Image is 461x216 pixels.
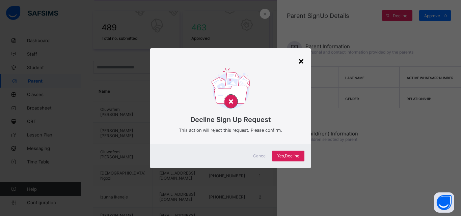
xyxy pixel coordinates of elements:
[277,153,299,158] span: Yes, Decline
[160,127,301,134] span: This action will reject this request. Please confirm.
[160,116,301,124] span: Decline Sign Up Request
[434,192,454,213] button: Open asap
[253,153,267,158] span: Cancel
[298,55,304,66] div: ×
[211,68,250,111] img: delet-svg.b138e77a2260f71d828f879c6b9dcb76.svg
